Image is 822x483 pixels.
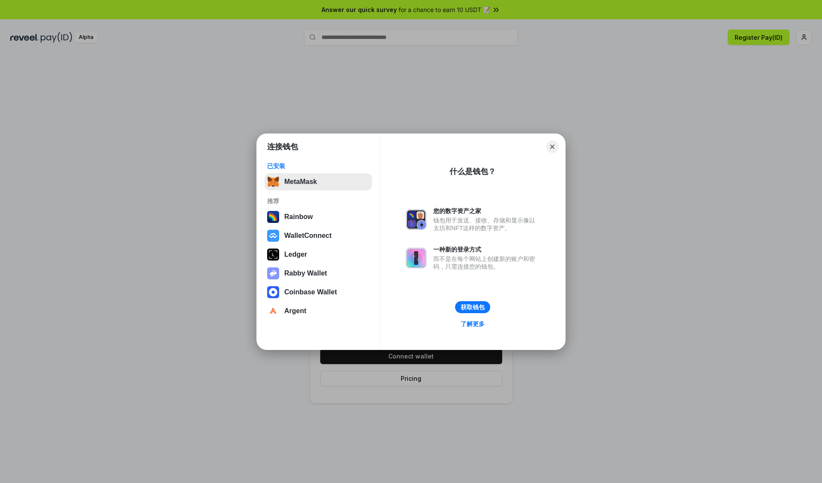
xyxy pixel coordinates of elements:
[267,211,279,223] img: svg+xml,%3Csvg%20width%3D%22120%22%20height%3D%22120%22%20viewBox%3D%220%200%20120%20120%22%20fil...
[265,302,372,320] button: Argent
[433,246,539,253] div: 一种新的登录方式
[284,251,307,258] div: Ledger
[265,173,372,190] button: MetaMask
[265,284,372,301] button: Coinbase Wallet
[456,318,490,329] a: 了解更多
[455,301,490,313] button: 获取钱包
[433,255,539,270] div: 而不是在每个网站上创建新的账户和密码，只需连接您的钱包。
[450,166,496,177] div: 什么是钱包？
[284,213,313,221] div: Rainbow
[284,270,327,277] div: Rabby Wallet
[284,178,317,186] div: MetaMask
[461,320,485,328] div: 了解更多
[433,207,539,215] div: 您的数字资产之家
[267,176,279,188] img: svg+xml,%3Csvg%20fill%3D%22none%22%20height%3D%2233%22%20viewBox%3D%220%200%2035%2033%22%20width%...
[267,305,279,317] img: svg+xml,%3Csvg%20width%3D%2228%22%20height%3D%2228%22%20viewBox%3D%220%200%2028%2028%22%20fill%3D...
[267,142,298,152] h1: 连接钱包
[265,265,372,282] button: Rabby Wallet
[284,288,337,296] div: Coinbase Wallet
[284,307,307,315] div: Argent
[406,209,426,230] img: svg+xml,%3Csvg%20xmlns%3D%22http%3A%2F%2Fwww.w3.org%2F2000%2Fsvg%22%20fill%3D%22none%22%20viewBox...
[461,303,485,311] div: 获取钱包
[267,230,279,242] img: svg+xml,%3Csvg%20width%3D%2228%22%20height%3D%2228%22%20viewBox%3D%220%200%2028%2028%22%20fill%3D...
[267,286,279,298] img: svg+xml,%3Csvg%20width%3D%2228%22%20height%3D%2228%22%20viewBox%3D%220%200%2028%2028%22%20fill%3D...
[284,232,332,240] div: WalletConnect
[267,249,279,261] img: svg+xml,%3Csvg%20xmlns%3D%22http%3A%2F%2Fwww.w3.org%2F2000%2Fsvg%22%20width%3D%2228%22%20height%3...
[546,141,558,153] button: Close
[267,267,279,279] img: svg+xml,%3Csvg%20xmlns%3D%22http%3A%2F%2Fwww.w3.org%2F2000%2Fsvg%22%20fill%3D%22none%22%20viewBox...
[265,227,372,244] button: WalletConnect
[406,248,426,268] img: svg+xml,%3Csvg%20xmlns%3D%22http%3A%2F%2Fwww.w3.org%2F2000%2Fsvg%22%20fill%3D%22none%22%20viewBox...
[267,197,369,205] div: 推荐
[265,208,372,225] button: Rainbow
[433,216,539,232] div: 钱包用于发送、接收、存储和显示像以太坊和NFT这样的数字资产。
[267,162,369,170] div: 已安装
[265,246,372,263] button: Ledger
